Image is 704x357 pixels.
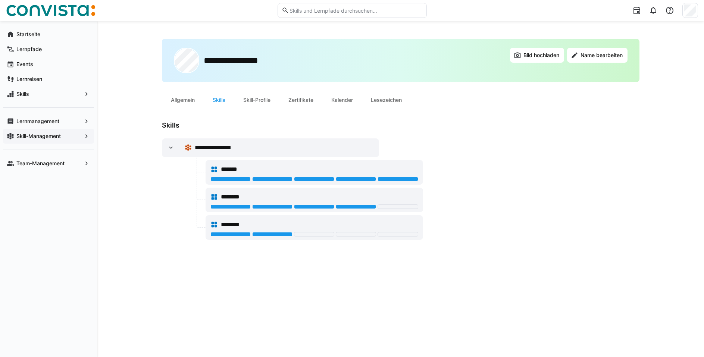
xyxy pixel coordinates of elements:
div: Skill-Profile [234,91,279,109]
input: Skills und Lernpfade durchsuchen… [289,7,422,14]
h3: Skills [162,121,460,129]
div: Kalender [322,91,362,109]
button: Name bearbeiten [567,48,628,63]
div: Zertifikate [279,91,322,109]
span: Name bearbeiten [579,51,624,59]
button: Bild hochladen [510,48,564,63]
span: Bild hochladen [522,51,560,59]
div: Skills [204,91,234,109]
div: Allgemein [162,91,204,109]
div: Lesezeichen [362,91,411,109]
